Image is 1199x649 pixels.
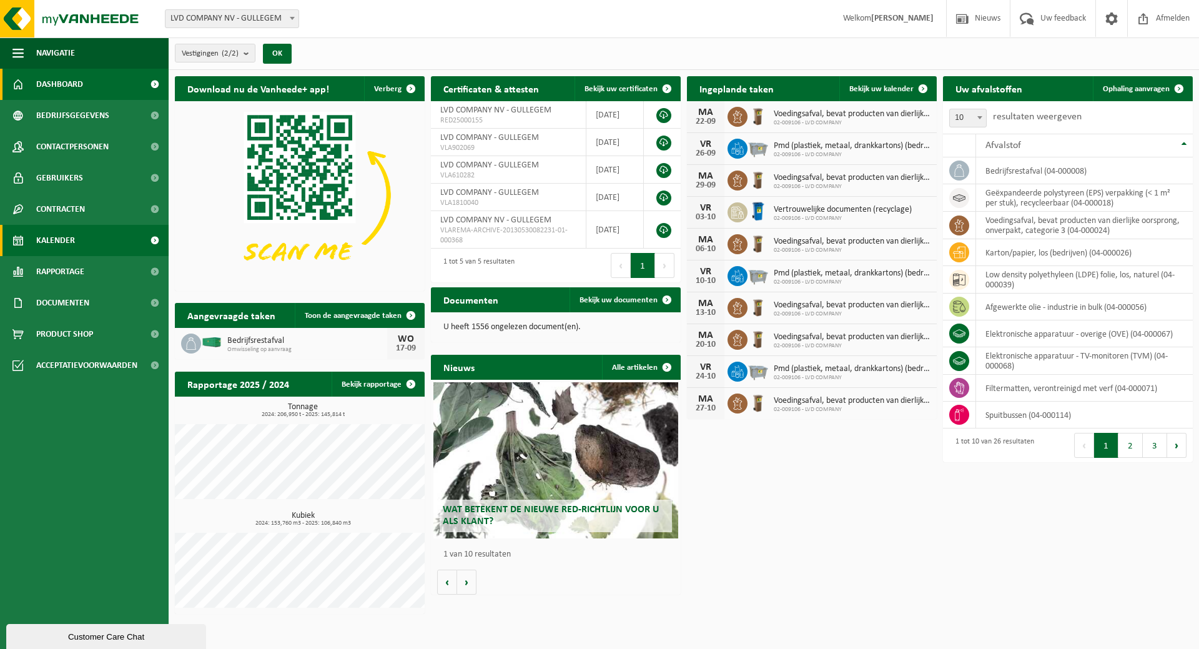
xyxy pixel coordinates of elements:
[748,296,769,317] img: WB-0140-HPE-BN-01
[748,105,769,126] img: WB-0140-HPE-BN-01
[1167,433,1187,458] button: Next
[774,247,930,254] span: 02-009106 - LVD COMPANY
[175,303,288,327] h2: Aangevraagde taken
[748,264,769,285] img: WB-2500-GAL-GY-01
[36,162,83,194] span: Gebruikers
[36,194,85,225] span: Contracten
[575,76,679,101] a: Bekijk uw certificaten
[364,76,423,101] button: Verberg
[393,344,418,353] div: 17-09
[774,269,930,279] span: Pmd (plastiek, metaal, drankkartons) (bedrijven)
[1093,76,1192,101] a: Ophaling aanvragen
[774,342,930,350] span: 02-009106 - LVD COMPANY
[295,303,423,328] a: Toon de aangevraagde taken
[693,107,718,117] div: MA
[693,171,718,181] div: MA
[693,139,718,149] div: VR
[774,279,930,286] span: 02-009106 - LVD COMPANY
[693,203,718,213] div: VR
[774,237,930,247] span: Voedingsafval, bevat producten van dierlijke oorsprong, onverpakt, categorie 3
[433,382,678,538] a: Wat betekent de nieuwe RED-richtlijn voor u als klant?
[586,101,644,129] td: [DATE]
[748,201,769,222] img: WB-0240-HPE-BE-09
[774,141,930,151] span: Pmd (plastiek, metaal, drankkartons) (bedrijven)
[227,336,387,346] span: Bedrijfsrestafval
[774,173,930,183] span: Voedingsafval, bevat producten van dierlijke oorsprong, onverpakt, categorie 3
[440,225,576,245] span: VLAREMA-ARCHIVE-20130530082231-01-000368
[693,277,718,285] div: 10-10
[976,294,1193,320] td: afgewerkte olie - industrie in bulk (04-000056)
[655,253,674,278] button: Next
[1118,433,1143,458] button: 2
[839,76,935,101] a: Bekijk uw kalender
[374,85,402,93] span: Verberg
[586,156,644,184] td: [DATE]
[976,320,1193,347] td: elektronische apparatuur - overige (OVE) (04-000067)
[181,512,425,527] h3: Kubiek
[693,404,718,413] div: 27-10
[585,85,658,93] span: Bekijk uw certificaten
[631,253,655,278] button: 1
[36,131,109,162] span: Contactpersonen
[774,406,930,414] span: 02-009106 - LVD COMPANY
[6,622,209,649] iframe: chat widget
[1143,433,1167,458] button: 3
[182,44,239,63] span: Vestigingen
[586,184,644,211] td: [DATE]
[36,350,137,381] span: Acceptatievoorwaarden
[602,355,679,380] a: Alle artikelen
[774,109,930,119] span: Voedingsafval, bevat producten van dierlijke oorsprong, onverpakt, categorie 3
[774,374,930,382] span: 02-009106 - LVD COMPANY
[748,137,769,158] img: WB-2500-GAL-GY-01
[693,213,718,222] div: 03-10
[586,129,644,156] td: [DATE]
[36,319,93,350] span: Product Shop
[774,332,930,342] span: Voedingsafval, bevat producten van dierlijke oorsprong, onverpakt, categorie 3
[1103,85,1170,93] span: Ophaling aanvragen
[976,347,1193,375] td: elektronische apparatuur - TV-monitoren (TVM) (04-000068)
[693,235,718,245] div: MA
[774,205,912,215] span: Vertrouwelijke documenten (recyclage)
[693,372,718,381] div: 24-10
[181,520,425,527] span: 2024: 153,760 m3 - 2025: 106,840 m3
[175,76,342,101] h2: Download nu de Vanheede+ app!
[976,212,1193,239] td: voedingsafval, bevat producten van dierlijke oorsprong, onverpakt, categorie 3 (04-000024)
[993,112,1082,122] label: resultaten weergeven
[976,266,1193,294] td: low density polyethyleen (LDPE) folie, los, naturel (04-000039)
[976,402,1193,429] td: spuitbussen (04-000114)
[693,245,718,254] div: 06-10
[440,143,576,153] span: VLA902069
[165,9,299,28] span: LVD COMPANY NV - GULLEGEM
[693,362,718,372] div: VR
[586,211,644,249] td: [DATE]
[693,299,718,309] div: MA
[440,106,551,115] span: LVD COMPANY NV - GULLEGEM
[976,157,1193,184] td: bedrijfsrestafval (04-000008)
[774,396,930,406] span: Voedingsafval, bevat producten van dierlijke oorsprong, onverpakt, categorie 3
[943,76,1035,101] h2: Uw afvalstoffen
[437,570,457,595] button: Vorige
[949,432,1034,459] div: 1 tot 10 van 26 resultaten
[774,364,930,374] span: Pmd (plastiek, metaal, drankkartons) (bedrijven)
[222,49,239,57] count: (2/2)
[175,372,302,396] h2: Rapportage 2025 / 2024
[976,239,1193,266] td: karton/papier, los (bedrijven) (04-000026)
[440,198,576,208] span: VLA1810040
[165,10,299,27] span: LVD COMPANY NV - GULLEGEM
[36,100,109,131] span: Bedrijfsgegevens
[774,183,930,191] span: 02-009106 - LVD COMPANY
[305,312,402,320] span: Toon de aangevraagde taken
[976,184,1193,212] td: geëxpandeerde polystyreen (EPS) verpakking (< 1 m² per stuk), recycleerbaar (04-000018)
[443,550,674,559] p: 1 van 10 resultaten
[748,360,769,381] img: WB-2500-GAL-GY-01
[36,225,75,256] span: Kalender
[693,117,718,126] div: 22-09
[36,69,83,100] span: Dashboard
[181,403,425,418] h3: Tonnage
[570,287,679,312] a: Bekijk uw documenten
[263,44,292,64] button: OK
[431,76,551,101] h2: Certificaten & attesten
[227,346,387,354] span: Omwisseling op aanvraag
[693,181,718,190] div: 29-09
